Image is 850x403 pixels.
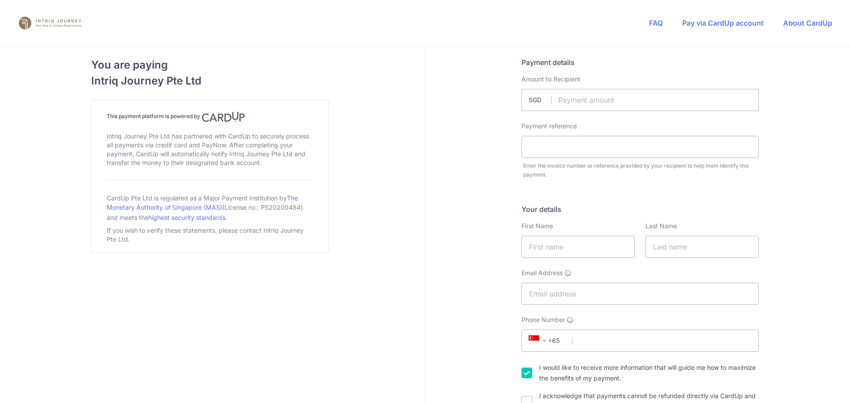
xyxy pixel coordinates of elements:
[682,19,764,27] a: Pay via CardUp account
[522,269,563,277] span: Email Address
[529,96,552,104] span: SGD
[522,204,759,215] h5: Your details
[522,315,565,324] span: Phone Number
[107,111,313,122] h4: This payment platform is powered by
[522,75,580,84] label: Amount to Recipient
[522,122,577,130] label: Payment reference
[107,191,313,224] div: CardUp Pte Ltd is regulated as a Major Payment Institution by (License no.: PS20200484) and meets...
[148,214,225,221] a: highest security standards
[522,89,759,111] input: Payment amount
[522,236,635,258] input: First name
[522,283,759,305] input: Email address
[522,57,759,68] h5: Payment details
[107,224,313,246] div: If you wish to verify these statements, please contact Intriq Journey Pte Ltd.
[529,335,550,346] span: +65
[91,73,328,89] span: Intriq Journey Pte Ltd
[523,161,759,179] div: Enter the invoice number or reference provided by your recipient to help them identify this payment.
[91,57,328,73] span: You are paying
[522,222,553,230] label: First Name
[202,111,245,122] img: CardUp
[783,19,832,27] a: About CardUp
[649,19,663,27] a: FAQ
[645,222,677,230] label: Last Name
[526,335,566,346] span: +65
[645,236,759,258] input: Last name
[107,130,313,169] div: Intriq Journey Pte Ltd has partnered with CardUp to securely process all payments via credit card...
[539,362,759,384] label: I would like to receive more information that will guide me how to maximize the benefits of my pa...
